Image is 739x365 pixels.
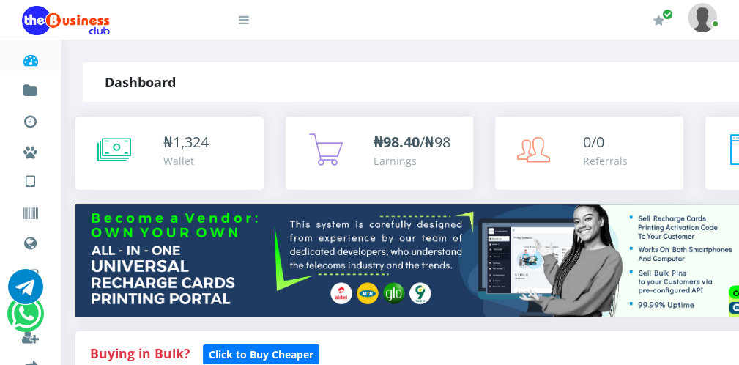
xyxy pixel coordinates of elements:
[56,182,178,207] a: International VTU
[374,132,450,152] span: /₦98
[22,6,110,35] img: Logo
[22,161,39,198] a: VTU
[163,153,209,169] div: Wallet
[688,3,717,32] img: User
[105,73,176,91] strong: Dashboard
[163,131,209,153] div: ₦
[90,344,190,362] strong: Buying in Bulk?
[173,132,209,152] span: 1,324
[653,15,664,26] i: Renew/Upgrade Subscription
[22,193,39,229] a: Vouchers
[583,153,628,169] div: Referrals
[22,132,39,167] a: Miscellaneous Payments
[495,117,683,190] a: 0/0 Referrals
[22,70,39,106] a: Fund wallet
[8,280,43,304] a: Chat for support
[203,344,319,362] a: Click to Buy Cheaper
[22,255,39,290] a: Cable TV, Electricity
[374,132,420,152] b: ₦98.40
[583,132,604,152] span: 0/0
[56,161,178,186] a: Nigerian VTU
[22,101,39,136] a: Transactions
[22,40,39,75] a: Dashboard
[374,153,450,169] div: Earnings
[286,117,474,190] a: ₦98.40/₦98 Earnings
[22,223,39,259] a: Data
[75,117,264,190] a: ₦1,324 Wallet
[209,347,313,361] b: Click to Buy Cheaper
[662,9,673,20] span: Renew/Upgrade Subscription
[11,307,41,331] a: Chat for support
[22,317,39,352] a: Register a Referral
